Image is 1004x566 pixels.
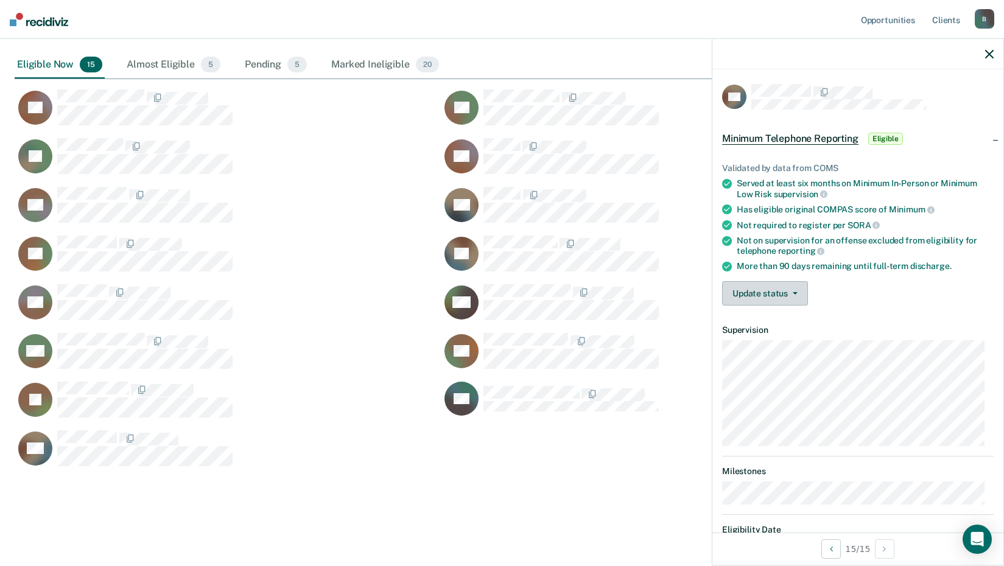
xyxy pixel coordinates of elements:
span: Minimum Telephone Reporting [722,133,858,145]
div: CaseloadOpportunityCell-0732893 [441,381,867,430]
button: Next Opportunity [875,539,894,559]
span: 20 [416,57,439,72]
button: Previous Opportunity [821,539,841,559]
div: CaseloadOpportunityCell-0594783 [441,138,867,186]
div: CaseloadOpportunityCell-0796751 [441,284,867,332]
div: CaseloadOpportunityCell-0713694 [15,89,441,138]
span: discharge. [910,261,952,271]
div: 15 / 15 [712,533,1003,565]
span: Eligible [868,133,903,145]
div: Marked Ineligible [329,52,441,79]
div: Not on supervision for an offense excluded from eligibility for telephone [737,236,994,256]
span: SORA [848,220,880,230]
div: Pending [242,52,309,79]
span: 5 [201,57,220,72]
div: CaseloadOpportunityCell-0793617 [15,186,441,235]
img: Recidiviz [10,13,68,26]
dt: Eligibility Date [722,525,994,535]
button: Update status [722,281,808,306]
div: B [975,9,994,29]
div: Eligible Now [15,52,105,79]
div: Open Intercom Messenger [963,525,992,554]
dt: Milestones [722,466,994,477]
div: CaseloadOpportunityCell-0814670 [15,284,441,332]
div: CaseloadOpportunityCell-0793537 [15,235,441,284]
dt: Supervision [722,325,994,335]
div: CaseloadOpportunityCell-0760203 [15,381,441,430]
span: 15 [80,57,102,72]
span: supervision [774,189,827,199]
span: 5 [287,57,307,72]
span: Minimum [889,204,935,214]
div: CaseloadOpportunityCell-0792659 [441,186,867,235]
div: CaseloadOpportunityCell-0791393 [441,235,867,284]
div: CaseloadOpportunityCell-0809365 [15,138,441,186]
div: Validated by data from COMS [722,163,994,173]
div: CaseloadOpportunityCell-0487598 [441,89,867,138]
div: CaseloadOpportunityCell-0405161 [15,430,441,478]
div: Served at least six months on Minimum In-Person or Minimum Low Risk [737,178,994,199]
div: CaseloadOpportunityCell-0820984 [441,332,867,381]
div: Minimum Telephone ReportingEligible [712,119,1003,158]
div: Has eligible original COMPAS score of [737,204,994,215]
span: reporting [778,246,825,256]
div: Not required to register per [737,220,994,231]
div: Almost Eligible [124,52,223,79]
div: More than 90 days remaining until full-term [737,261,994,271]
div: CaseloadOpportunityCell-0803149 [15,332,441,381]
